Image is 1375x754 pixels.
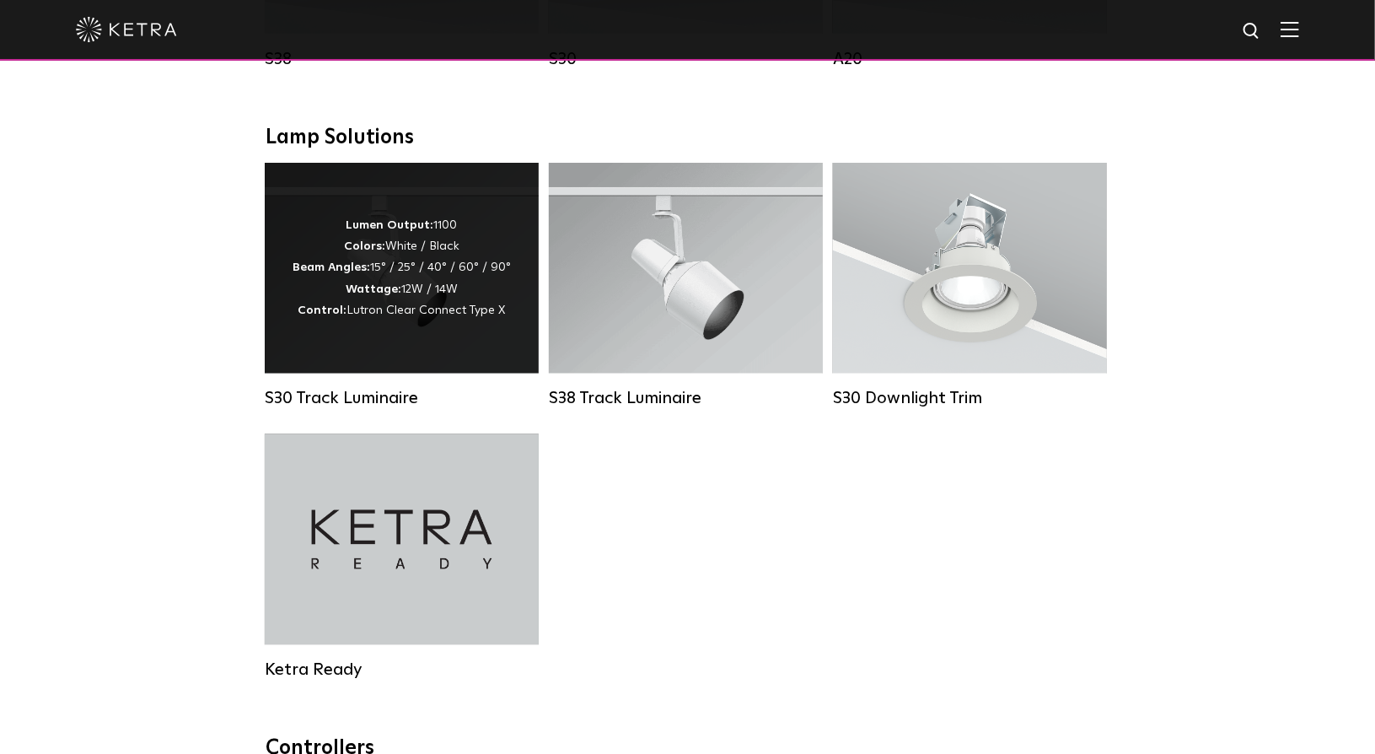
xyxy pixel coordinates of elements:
div: Ketra Ready [265,660,539,681]
strong: Colors: [344,240,385,252]
div: S30 Track Luminaire [265,389,539,409]
img: ketra-logo-2019-white [76,17,177,42]
a: Ketra Ready Ketra Ready [265,434,539,681]
a: S38 Track Luminaire Lumen Output:1100Colors:White / BlackBeam Angles:10° / 25° / 40° / 60°Wattage... [549,163,823,409]
span: Lutron Clear Connect Type X [347,304,506,316]
div: S38 Track Luminaire [549,389,823,409]
a: S30 Downlight Trim S30 Downlight Trim [833,163,1107,409]
strong: Control: [298,304,347,316]
strong: Beam Angles: [293,261,370,273]
div: S30 Downlight Trim [833,389,1107,409]
a: S30 Track Luminaire Lumen Output:1100Colors:White / BlackBeam Angles:15° / 25° / 40° / 60° / 90°W... [265,163,539,409]
img: Hamburger%20Nav.svg [1281,21,1299,37]
img: search icon [1242,21,1263,42]
strong: Lumen Output: [346,219,434,231]
strong: Wattage: [346,283,401,295]
div: Lamp Solutions [266,126,1109,150]
div: 1100 White / Black 15° / 25° / 40° / 60° / 90° 12W / 14W [293,215,511,321]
